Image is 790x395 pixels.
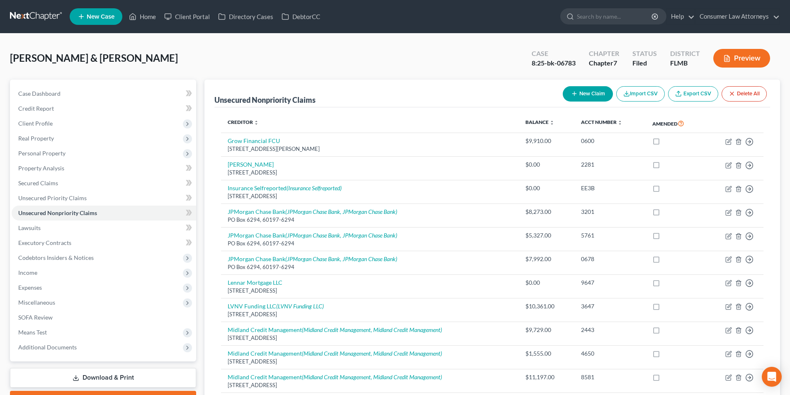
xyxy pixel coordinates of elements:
div: PO Box 6294, 60197-6294 [228,240,512,247]
a: Midland Credit Management(Midland Credit Management, Midland Credit Management) [228,350,442,357]
div: $11,197.00 [525,373,567,381]
div: $1,555.00 [525,349,567,358]
span: Miscellaneous [18,299,55,306]
div: [STREET_ADDRESS] [228,192,512,200]
a: Unsecured Priority Claims [12,191,196,206]
span: Property Analysis [18,165,64,172]
a: Consumer Law Attorneys [695,9,780,24]
a: Download & Print [10,368,196,388]
i: (Insurance Selfreported) [287,184,342,191]
a: Case Dashboard [12,86,196,101]
a: Credit Report [12,101,196,116]
div: PO Box 6294, 60197-6294 [228,263,512,271]
a: DebtorCC [277,9,324,24]
div: 2443 [581,326,639,334]
a: Export CSV [668,86,718,102]
i: (JPMorgan Chase Bank, JPMorgan Chase Bank) [285,208,397,215]
a: JPMorgan Chase Bank(JPMorgan Chase Bank, JPMorgan Chase Bank) [228,255,397,262]
div: 5761 [581,231,639,240]
div: $0.00 [525,160,567,169]
a: JPMorgan Chase Bank(JPMorgan Chase Bank, JPMorgan Chase Bank) [228,208,397,215]
span: SOFA Review [18,314,53,321]
div: $0.00 [525,279,567,287]
span: Credit Report [18,105,54,112]
div: [STREET_ADDRESS] [228,169,512,177]
div: $0.00 [525,184,567,192]
a: SOFA Review [12,310,196,325]
button: Import CSV [616,86,665,102]
span: Executory Contracts [18,239,71,246]
span: New Case [87,14,114,20]
input: Search by name... [577,9,653,24]
button: New Claim [563,86,613,102]
span: 7 [613,59,617,67]
i: unfold_more [549,120,554,125]
a: Acct Number unfold_more [581,119,622,125]
a: Unsecured Nonpriority Claims [12,206,196,221]
div: 8581 [581,373,639,381]
div: $8,273.00 [525,208,567,216]
div: Chapter [589,58,619,68]
a: Lawsuits [12,221,196,235]
div: [STREET_ADDRESS] [228,381,512,389]
button: Preview [713,49,770,68]
div: Unsecured Nonpriority Claims [214,95,316,105]
span: Secured Claims [18,179,58,187]
div: EE3B [581,184,639,192]
div: District [670,49,700,58]
div: Status [632,49,657,58]
span: Additional Documents [18,344,77,351]
a: JPMorgan Chase Bank(JPMorgan Chase Bank, JPMorgan Chase Bank) [228,232,397,239]
a: Creditor unfold_more [228,119,259,125]
i: (JPMorgan Chase Bank, JPMorgan Chase Bank) [285,232,397,239]
a: [PERSON_NAME] [228,161,274,168]
div: 3647 [581,302,639,310]
span: Income [18,269,37,276]
th: Amended [646,114,705,133]
div: Open Intercom Messenger [762,367,782,387]
div: $10,361.00 [525,302,567,310]
i: (JPMorgan Chase Bank, JPMorgan Chase Bank) [285,255,397,262]
a: Grow Financial FCU [228,137,280,144]
div: 0678 [581,255,639,263]
div: FLMB [670,58,700,68]
div: Filed [632,58,657,68]
a: Help [667,9,695,24]
div: 4650 [581,349,639,358]
span: Personal Property [18,150,66,157]
i: (Midland Credit Management, Midland Credit Management) [302,326,442,333]
button: Delete All [722,86,767,102]
a: Balance unfold_more [525,119,554,125]
a: Directory Cases [214,9,277,24]
div: [STREET_ADDRESS][PERSON_NAME] [228,145,512,153]
a: Secured Claims [12,176,196,191]
div: $9,729.00 [525,326,567,334]
div: Case [532,49,576,58]
div: [STREET_ADDRESS] [228,358,512,366]
i: (Midland Credit Management, Midland Credit Management) [302,373,442,380]
span: Lawsuits [18,224,41,231]
a: Lennar Mortgage LLC [228,279,282,286]
span: Unsecured Nonpriority Claims [18,209,97,216]
span: Means Test [18,329,47,336]
span: [PERSON_NAME] & [PERSON_NAME] [10,52,178,64]
span: Real Property [18,135,54,142]
a: Property Analysis [12,161,196,176]
div: 0600 [581,137,639,145]
a: Executory Contracts [12,235,196,250]
i: (LVNV Funding LLC) [276,303,324,310]
i: unfold_more [254,120,259,125]
span: Unsecured Priority Claims [18,194,87,201]
span: Codebtors Insiders & Notices [18,254,94,261]
i: unfold_more [617,120,622,125]
a: Midland Credit Management(Midland Credit Management, Midland Credit Management) [228,373,442,380]
div: [STREET_ADDRESS] [228,310,512,318]
span: Expenses [18,284,42,291]
div: 9647 [581,279,639,287]
div: Chapter [589,49,619,58]
div: 2281 [581,160,639,169]
a: LVNV Funding LLC(LVNV Funding LLC) [228,303,324,310]
a: Insurance Selfreported(Insurance Selfreported) [228,184,342,191]
a: Home [125,9,160,24]
div: $9,910.00 [525,137,567,145]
